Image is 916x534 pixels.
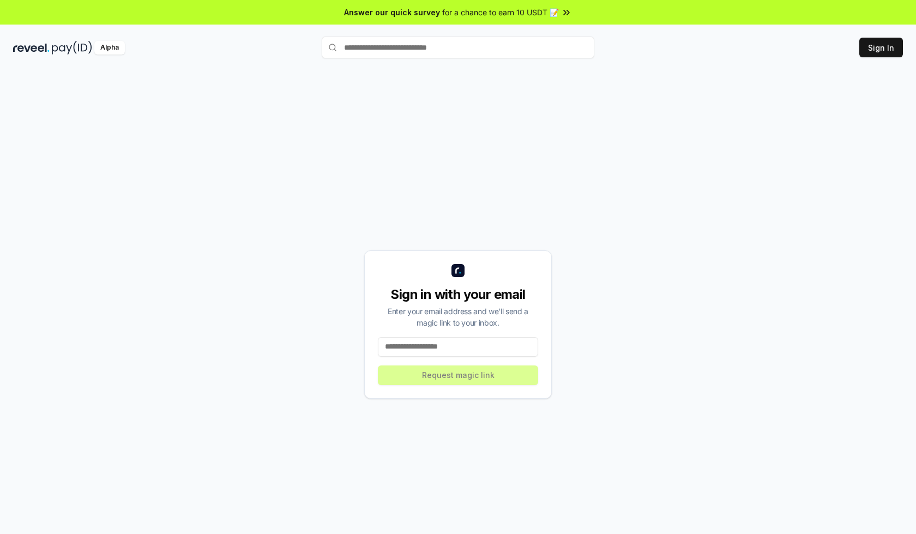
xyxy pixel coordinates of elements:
[52,41,92,55] img: pay_id
[859,38,903,57] button: Sign In
[94,41,125,55] div: Alpha
[344,7,440,18] span: Answer our quick survey
[442,7,559,18] span: for a chance to earn 10 USDT 📝
[378,286,538,303] div: Sign in with your email
[451,264,465,277] img: logo_small
[13,41,50,55] img: reveel_dark
[378,305,538,328] div: Enter your email address and we’ll send a magic link to your inbox.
